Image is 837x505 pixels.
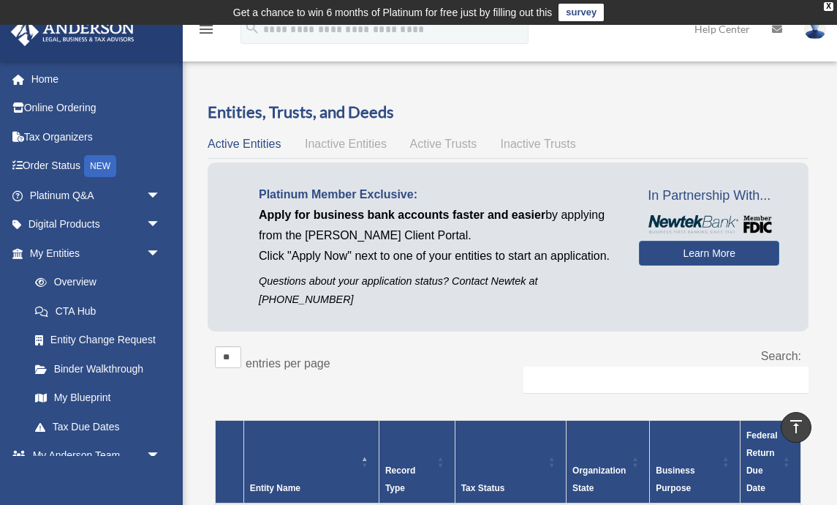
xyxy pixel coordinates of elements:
[572,465,626,493] span: Organization State
[197,20,215,38] i: menu
[558,4,604,21] a: survey
[20,354,175,384] a: Binder Walkthrough
[10,64,183,94] a: Home
[146,181,175,211] span: arrow_drop_down
[20,412,175,441] a: Tax Due Dates
[379,421,455,504] th: Record Type: Activate to sort
[740,421,800,504] th: Federal Return Due Date: Activate to sort
[567,421,650,504] th: Organization State: Activate to sort
[461,483,505,493] span: Tax Status
[259,272,617,309] p: Questions about your application status? Contact Newtek at [PHONE_NUMBER]
[385,465,415,493] span: Record Type
[84,155,116,177] div: NEW
[244,20,260,36] i: search
[10,94,183,123] a: Online Ordering
[10,441,183,471] a: My Anderson Teamarrow_drop_down
[246,357,330,370] label: entries per page
[10,151,183,182] a: Order StatusNEW
[259,184,617,205] p: Platinum Member Exclusive:
[410,138,477,150] span: Active Trusts
[761,350,801,362] label: Search:
[824,2,833,11] div: close
[259,205,617,246] p: by applying from the [PERSON_NAME] Client Portal.
[650,421,741,504] th: Business Purpose: Activate to sort
[208,101,808,124] h3: Entities, Trusts, and Deeds
[197,26,215,38] a: menu
[501,138,576,150] span: Inactive Trusts
[10,181,183,210] a: Platinum Q&Aarrow_drop_down
[20,296,175,326] a: CTA Hub
[259,246,617,266] p: Click "Apply Now" next to one of your entities to start an application.
[455,421,566,504] th: Tax Status: Activate to sort
[250,483,300,493] span: Entity Name
[305,138,387,150] span: Inactive Entities
[146,441,175,471] span: arrow_drop_down
[233,4,553,21] div: Get a chance to win 6 months of Platinum for free just by filling out this
[10,210,183,239] a: Digital Productsarrow_drop_down
[259,209,545,221] span: Apply for business bank accounts faster and easier
[646,215,772,233] img: NewtekBankLogoSM.png
[639,184,779,208] span: In Partnership With...
[208,138,281,150] span: Active Entities
[20,268,168,297] a: Overview
[20,326,175,355] a: Entity Change Request
[243,421,379,504] th: Entity Name: Activate to invert sorting
[146,239,175,269] span: arrow_drop_down
[146,210,175,240] span: arrow_drop_down
[10,122,183,151] a: Tax Organizers
[639,241,779,266] a: Learn More
[656,465,694,493] span: Business Purpose
[787,418,805,435] i: vertical_align_top
[10,239,175,268] a: My Entitiesarrow_drop_down
[804,18,826,40] img: User Pic
[7,18,139,46] img: Anderson Advisors Platinum Portal
[781,412,811,443] a: vertical_align_top
[20,384,175,413] a: My Blueprint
